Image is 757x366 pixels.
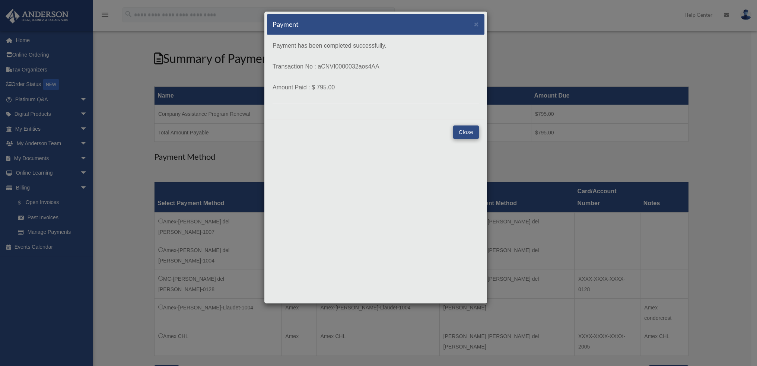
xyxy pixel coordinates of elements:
button: Close [453,125,479,139]
span: × [474,20,479,28]
h5: Payment [273,20,299,29]
p: Payment has been completed successfully. [273,41,479,51]
p: Transaction No : aCNVI0000032aos4AA [273,61,479,72]
p: Amount Paid : $ 795.00 [273,82,479,93]
button: Close [474,20,479,28]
